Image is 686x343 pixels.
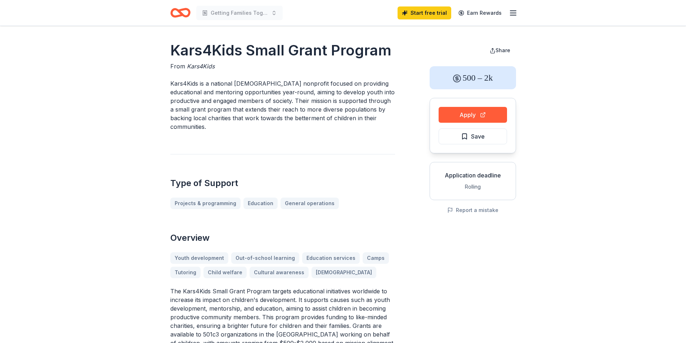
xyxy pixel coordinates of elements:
a: Home [170,4,190,21]
div: From [170,62,395,71]
div: 500 – 2k [430,66,516,89]
p: Kars4Kids is a national [DEMOGRAPHIC_DATA] nonprofit focused on providing educational and mentori... [170,79,395,131]
h2: Overview [170,232,395,244]
a: Education [243,198,278,209]
button: Save [439,128,507,144]
button: Apply [439,107,507,123]
button: Share [484,43,516,58]
h2: Type of Support [170,177,395,189]
span: Share [496,47,510,53]
a: Earn Rewards [454,6,506,19]
a: Projects & programming [170,198,241,209]
button: Getting Families Together Annual Leadership Enrichment Conference [196,6,283,20]
a: Start free trial [398,6,451,19]
span: Save [471,132,485,141]
span: Kars4Kids [187,63,215,70]
div: Application deadline [436,171,510,180]
button: Report a mistake [447,206,498,215]
div: Rolling [436,182,510,191]
span: Getting Families Together Annual Leadership Enrichment Conference [211,9,268,17]
a: General operations [281,198,339,209]
h1: Kars4Kids Small Grant Program [170,40,395,60]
